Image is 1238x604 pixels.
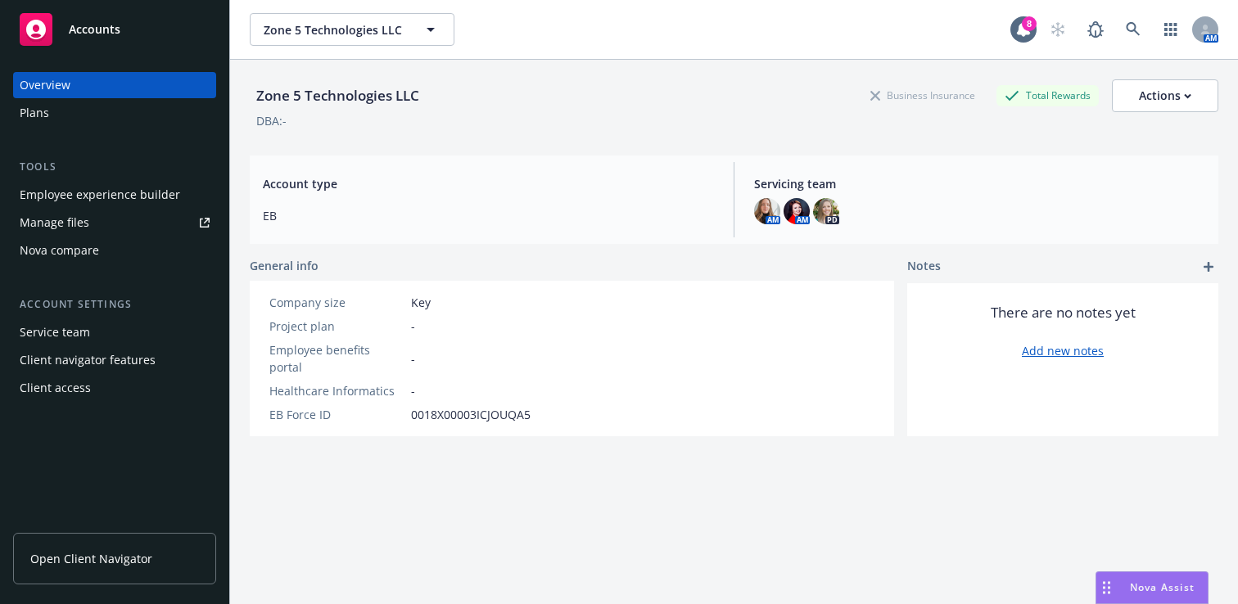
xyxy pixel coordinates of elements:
[20,210,89,236] div: Manage files
[250,85,426,106] div: Zone 5 Technologies LLC
[13,319,216,345] a: Service team
[754,175,1205,192] span: Servicing team
[250,257,319,274] span: General info
[862,85,983,106] div: Business Insurance
[1096,571,1209,604] button: Nova Assist
[996,85,1099,106] div: Total Rewards
[1199,257,1218,277] a: add
[20,182,180,208] div: Employee experience builder
[20,319,90,345] div: Service team
[13,296,216,313] div: Account settings
[250,13,454,46] button: Zone 5 Technologies LLC
[263,207,714,224] span: EB
[754,198,780,224] img: photo
[1117,13,1150,46] a: Search
[256,112,287,129] div: DBA: -
[813,198,839,224] img: photo
[1130,580,1195,594] span: Nova Assist
[20,375,91,401] div: Client access
[13,182,216,208] a: Employee experience builder
[13,100,216,126] a: Plans
[411,350,415,367] span: -
[20,100,49,126] div: Plans
[269,406,404,423] div: EB Force ID
[30,550,152,567] span: Open Client Navigator
[20,72,70,98] div: Overview
[13,237,216,264] a: Nova compare
[411,318,415,335] span: -
[69,23,120,36] span: Accounts
[411,406,531,423] span: 0018X00003ICJOUQA5
[20,347,156,373] div: Client navigator features
[1139,80,1191,111] div: Actions
[269,382,404,399] div: Healthcare Informatics
[1154,13,1187,46] a: Switch app
[263,175,714,192] span: Account type
[269,318,404,335] div: Project plan
[13,159,216,175] div: Tools
[20,237,99,264] div: Nova compare
[411,294,431,311] span: Key
[13,72,216,98] a: Overview
[1022,16,1037,31] div: 8
[269,294,404,311] div: Company size
[1112,79,1218,112] button: Actions
[991,303,1136,322] span: There are no notes yet
[1079,13,1112,46] a: Report a Bug
[784,198,810,224] img: photo
[1022,342,1104,359] a: Add new notes
[907,257,941,277] span: Notes
[411,382,415,399] span: -
[13,7,216,52] a: Accounts
[13,347,216,373] a: Client navigator features
[13,375,216,401] a: Client access
[1041,13,1074,46] a: Start snowing
[1096,572,1117,603] div: Drag to move
[269,341,404,376] div: Employee benefits portal
[264,21,405,38] span: Zone 5 Technologies LLC
[13,210,216,236] a: Manage files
